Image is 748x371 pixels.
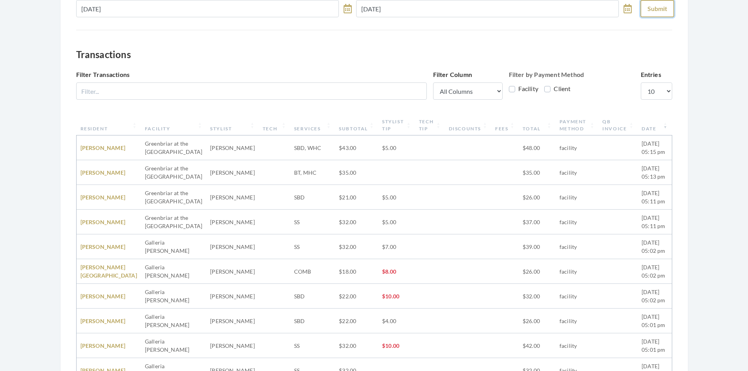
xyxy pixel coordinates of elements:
[638,284,672,309] td: [DATE] 05:02 pm
[206,135,259,160] td: [PERSON_NAME]
[141,284,206,309] td: Galleria [PERSON_NAME]
[141,185,206,210] td: Greenbriar at the [GEOGRAPHIC_DATA]
[638,115,672,135] th: Date: activate to sort column ascending
[556,309,598,333] td: facility
[76,70,130,79] label: Filter Transactions
[638,135,672,160] td: [DATE] 05:15 pm
[519,185,556,210] td: $26.00
[509,71,584,78] strong: Filter by Payment Method
[290,115,335,135] th: Services: activate to sort column ascending
[141,115,206,135] th: Facility: activate to sort column ascending
[519,210,556,234] td: $37.00
[290,135,335,160] td: SBD, WHC
[80,293,126,300] a: [PERSON_NAME]
[206,333,259,358] td: [PERSON_NAME]
[378,234,415,259] td: $7.00
[638,309,672,333] td: [DATE] 05:01 pm
[519,259,556,284] td: $26.00
[491,115,519,135] th: Fees: activate to sort column ascending
[556,284,598,309] td: facility
[556,185,598,210] td: facility
[290,309,335,333] td: SBD
[556,234,598,259] td: facility
[378,333,415,358] td: $10.00
[141,259,206,284] td: Galleria [PERSON_NAME]
[141,135,206,160] td: Greenbriar at the [GEOGRAPHIC_DATA]
[206,309,259,333] td: [PERSON_NAME]
[556,160,598,185] td: facility
[519,115,556,135] th: Total: activate to sort column ascending
[335,135,378,160] td: $43.00
[290,284,335,309] td: SBD
[141,309,206,333] td: Galleria [PERSON_NAME]
[206,160,259,185] td: [PERSON_NAME]
[206,259,259,284] td: [PERSON_NAME]
[519,309,556,333] td: $26.00
[445,115,492,135] th: Discounts: activate to sort column ascending
[80,219,126,225] a: [PERSON_NAME]
[206,115,259,135] th: Stylist: activate to sort column ascending
[556,210,598,234] td: facility
[335,333,378,358] td: $32.00
[598,115,638,135] th: QB Invoice: activate to sort column ascending
[141,234,206,259] td: Galleria [PERSON_NAME]
[141,160,206,185] td: Greenbriar at the [GEOGRAPHIC_DATA]
[519,284,556,309] td: $32.00
[378,185,415,210] td: $5.00
[638,333,672,358] td: [DATE] 05:01 pm
[80,169,126,176] a: [PERSON_NAME]
[638,259,672,284] td: [DATE] 05:02 pm
[141,333,206,358] td: Galleria [PERSON_NAME]
[80,342,126,349] a: [PERSON_NAME]
[638,210,672,234] td: [DATE] 05:11 pm
[378,259,415,284] td: $8.00
[80,144,126,151] a: [PERSON_NAME]
[141,210,206,234] td: Greenbriar at the [GEOGRAPHIC_DATA]
[378,210,415,234] td: $5.00
[519,234,556,259] td: $39.00
[335,234,378,259] td: $32.00
[556,333,598,358] td: facility
[509,84,539,93] label: Facility
[378,284,415,309] td: $10.00
[641,70,661,79] label: Entries
[80,318,126,324] a: [PERSON_NAME]
[335,210,378,234] td: $32.00
[206,284,259,309] td: [PERSON_NAME]
[290,259,335,284] td: COMB
[80,243,126,250] a: [PERSON_NAME]
[378,309,415,333] td: $4.00
[335,284,378,309] td: $22.00
[290,210,335,234] td: SS
[638,160,672,185] td: [DATE] 05:13 pm
[76,82,427,100] input: Filter...
[556,259,598,284] td: facility
[519,333,556,358] td: $42.00
[335,115,378,135] th: Subtotal: activate to sort column ascending
[80,194,126,201] a: [PERSON_NAME]
[433,70,472,79] label: Filter Column
[76,49,672,60] h3: Transactions
[556,115,598,135] th: Payment Method: activate to sort column ascending
[335,160,378,185] td: $35.00
[206,210,259,234] td: [PERSON_NAME]
[335,309,378,333] td: $22.00
[415,115,445,135] th: Tech Tip: activate to sort column ascending
[378,115,415,135] th: Stylist Tip: activate to sort column ascending
[290,185,335,210] td: SBD
[290,333,335,358] td: SS
[378,135,415,160] td: $5.00
[556,135,598,160] td: facility
[206,185,259,210] td: [PERSON_NAME]
[638,185,672,210] td: [DATE] 05:11 pm
[77,115,141,135] th: Resident: activate to sort column ascending
[519,160,556,185] td: $35.00
[519,135,556,160] td: $48.00
[335,259,378,284] td: $18.00
[80,264,137,279] a: [PERSON_NAME][GEOGRAPHIC_DATA]
[259,115,290,135] th: Tech: activate to sort column ascending
[290,234,335,259] td: SS
[335,185,378,210] td: $21.00
[638,234,672,259] td: [DATE] 05:02 pm
[206,234,259,259] td: [PERSON_NAME]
